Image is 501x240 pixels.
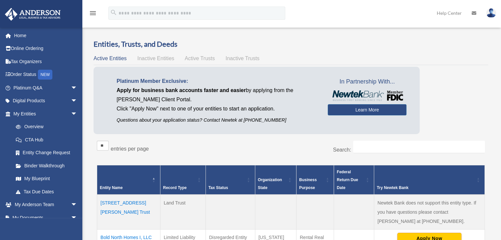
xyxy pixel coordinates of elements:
[333,147,351,153] label: Search:
[71,81,84,95] span: arrow_drop_down
[5,55,87,68] a: Tax Organizers
[299,178,317,190] span: Business Purpose
[206,165,255,195] th: Tax Status: Activate to sort
[5,94,87,108] a: Digital Productsarrow_drop_down
[97,165,160,195] th: Entity Name: Activate to invert sorting
[328,77,406,87] span: In Partnership With...
[337,170,358,190] span: Federal Return Due Date
[5,29,87,42] a: Home
[117,86,318,104] p: by applying from the [PERSON_NAME] Client Portal.
[117,104,318,113] p: Click "Apply Now" next to one of your entities to start an application.
[334,165,374,195] th: Federal Return Due Date: Activate to sort
[9,146,84,159] a: Entity Change Request
[5,107,84,120] a: My Entitiesarrow_drop_down
[71,107,84,121] span: arrow_drop_down
[5,198,87,211] a: My Anderson Teamarrow_drop_down
[374,195,485,229] td: Newtek Bank does not support this entity type. If you have questions please contact [PERSON_NAME]...
[9,172,84,185] a: My Blueprint
[71,94,84,108] span: arrow_drop_down
[5,42,87,55] a: Online Ordering
[5,81,87,94] a: Platinum Q&Aarrow_drop_down
[3,8,63,21] img: Anderson Advisors Platinum Portal
[209,185,228,190] span: Tax Status
[71,211,84,225] span: arrow_drop_down
[38,70,52,80] div: NEW
[97,195,160,229] td: [STREET_ADDRESS][PERSON_NAME] Trust
[255,165,296,195] th: Organization State: Activate to sort
[377,184,475,192] div: Try Newtek Bank
[94,56,126,61] span: Active Entities
[89,12,97,17] a: menu
[117,87,246,93] span: Apply for business bank accounts faster and easier
[94,39,488,49] h3: Entities, Trusts, and Deeds
[9,159,84,172] a: Binder Walkthrough
[160,165,206,195] th: Record Type: Activate to sort
[5,211,87,224] a: My Documentsarrow_drop_down
[9,185,84,198] a: Tax Due Dates
[160,195,206,229] td: Land Trust
[137,56,174,61] span: Inactive Entities
[258,178,282,190] span: Organization State
[89,9,97,17] i: menu
[117,116,318,124] p: Questions about your application status? Contact Newtek at [PHONE_NUMBER]
[117,77,318,86] p: Platinum Member Exclusive:
[374,165,485,195] th: Try Newtek Bank : Activate to sort
[111,146,149,152] label: entries per page
[163,185,187,190] span: Record Type
[100,185,123,190] span: Entity Name
[486,8,496,18] img: User Pic
[296,165,334,195] th: Business Purpose: Activate to sort
[9,133,84,146] a: CTA Hub
[331,90,403,101] img: NewtekBankLogoSM.png
[110,9,117,16] i: search
[5,68,87,82] a: Order StatusNEW
[9,120,81,133] a: Overview
[185,56,215,61] span: Active Trusts
[226,56,260,61] span: Inactive Trusts
[71,198,84,212] span: arrow_drop_down
[328,104,406,115] a: Learn More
